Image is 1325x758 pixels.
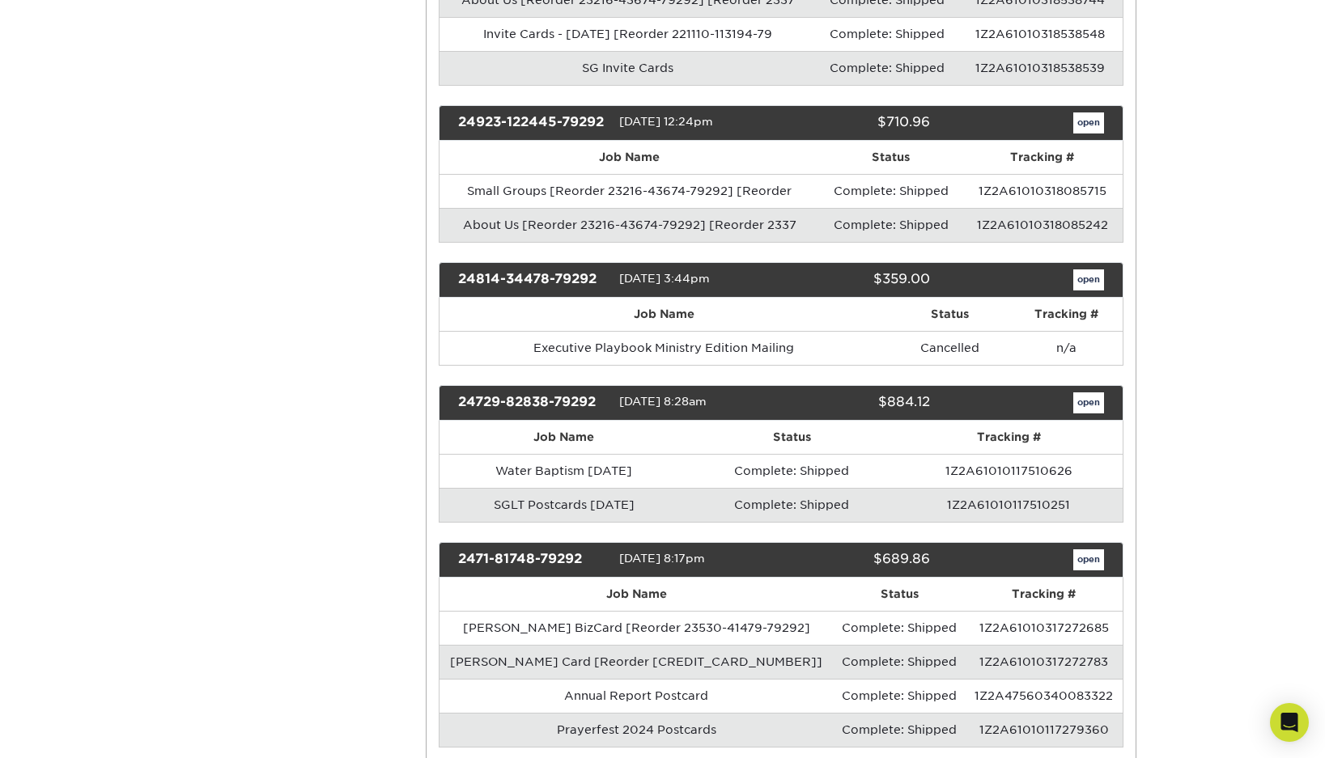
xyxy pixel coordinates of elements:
[440,174,820,208] td: Small Groups [Reorder 23216-43674-79292] [Reorder
[1073,549,1104,570] a: open
[440,488,688,522] td: SGLT Postcards [DATE]
[889,331,1011,365] td: Cancelled
[1073,112,1104,133] a: open
[440,331,889,365] td: Executive Playbook Ministry Edition Mailing
[688,421,895,454] th: Status
[820,208,962,242] td: Complete: Shipped
[895,488,1122,522] td: 1Z2A61010117510251
[889,298,1011,331] th: Status
[688,454,895,488] td: Complete: Shipped
[958,17,1123,51] td: 1Z2A61010318538548
[966,713,1122,747] td: 1Z2A61010117279360
[619,395,707,408] span: [DATE] 8:28am
[769,269,942,290] div: $359.00
[816,51,958,85] td: Complete: Shipped
[769,392,942,413] div: $884.12
[446,549,619,570] div: 2471-81748-79292
[440,713,833,747] td: Prayerfest 2024 Postcards
[619,116,713,129] span: [DATE] 12:24pm
[966,611,1122,645] td: 1Z2A61010317272685
[446,269,619,290] div: 24814-34478-79292
[446,112,619,133] div: 24923-122445-79292
[619,552,705,565] span: [DATE] 8:17pm
[440,141,820,174] th: Job Name
[440,17,816,51] td: Invite Cards - [DATE] [Reorder 221110-113194-79
[820,141,962,174] th: Status
[1073,392,1104,413] a: open
[966,578,1122,611] th: Tracking #
[4,709,138,752] iframe: Google Customer Reviews
[619,272,710,285] span: [DATE] 3:44pm
[440,208,820,242] td: About Us [Reorder 23216-43674-79292] [Reorder 2337
[833,645,966,679] td: Complete: Shipped
[833,578,966,611] th: Status
[895,421,1122,454] th: Tracking #
[962,208,1123,242] td: 1Z2A61010318085242
[820,174,962,208] td: Complete: Shipped
[440,679,833,713] td: Annual Report Postcard
[440,645,833,679] td: [PERSON_NAME] Card [Reorder [CREDIT_CARD_NUMBER]]
[440,578,833,611] th: Job Name
[966,679,1122,713] td: 1Z2A47560340083322
[966,645,1122,679] td: 1Z2A61010317272783
[688,488,895,522] td: Complete: Shipped
[440,51,816,85] td: SG Invite Cards
[895,454,1122,488] td: 1Z2A61010117510626
[440,611,833,645] td: [PERSON_NAME] BizCard [Reorder 23530-41479-79292]
[769,112,942,133] div: $710.96
[833,611,966,645] td: Complete: Shipped
[962,174,1123,208] td: 1Z2A61010318085715
[1073,269,1104,290] a: open
[446,392,619,413] div: 24729-82838-79292
[833,713,966,747] td: Complete: Shipped
[1270,703,1309,742] div: Open Intercom Messenger
[1011,298,1123,331] th: Tracking #
[769,549,942,570] div: $689.86
[816,17,958,51] td: Complete: Shipped
[440,421,688,454] th: Job Name
[440,298,889,331] th: Job Name
[440,454,688,488] td: Water Baptism [DATE]
[962,141,1123,174] th: Tracking #
[833,679,966,713] td: Complete: Shipped
[958,51,1123,85] td: 1Z2A61010318538539
[1011,331,1123,365] td: n/a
